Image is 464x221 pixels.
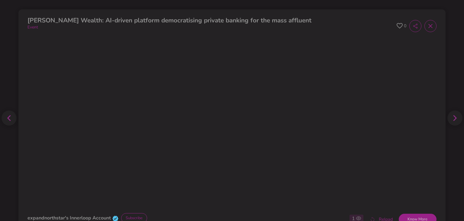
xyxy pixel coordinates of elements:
p: Event [27,24,311,31]
span: 0 [404,23,406,29]
span: Subscribe [123,215,145,221]
span: [PERSON_NAME] Wealth: AI-driven platform democratising private banking for the mass affluent [27,16,311,25]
